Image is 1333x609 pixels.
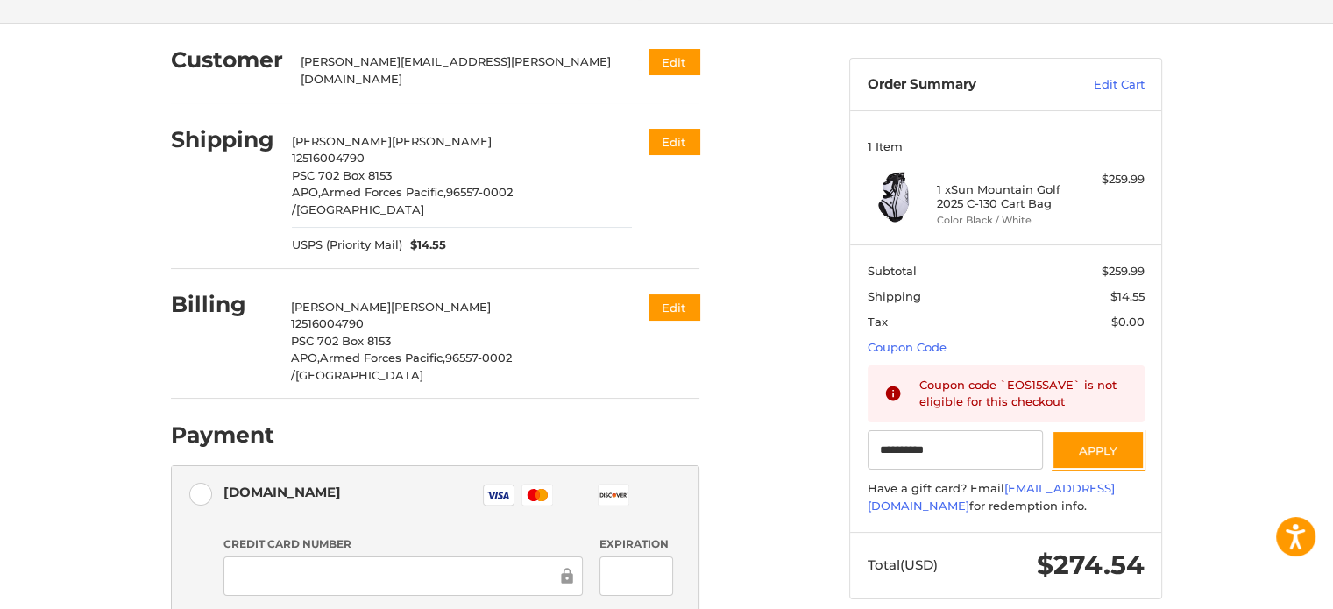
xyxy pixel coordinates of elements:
[392,134,492,148] span: [PERSON_NAME]
[868,430,1044,470] input: Gift Certificate or Coupon Code
[292,134,392,148] span: [PERSON_NAME]
[291,300,391,314] span: [PERSON_NAME]
[291,351,320,365] span: APO,
[292,185,513,216] span: 96557-0002 /
[292,237,402,254] span: USPS (Priority Mail)
[868,315,888,329] span: Tax
[171,46,283,74] h2: Customer
[599,536,672,552] label: Expiration
[649,49,699,74] button: Edit
[649,294,699,320] button: Edit
[223,536,583,552] label: Credit Card Number
[1052,430,1145,470] button: Apply
[649,129,699,154] button: Edit
[868,481,1115,513] a: [EMAIL_ADDRESS][DOMAIN_NAME]
[868,340,947,354] a: Coupon Code
[391,300,491,314] span: [PERSON_NAME]
[321,185,446,199] span: Armed Forces Pacific,
[919,377,1128,411] div: Coupon code `EOS15SAVE` is not eligible for this checkout
[320,351,445,365] span: Armed Forces Pacific,
[1037,549,1145,581] span: $274.54
[291,334,391,348] span: PSC 702 Box 8153
[296,202,424,216] span: [GEOGRAPHIC_DATA]
[868,139,1145,153] h3: 1 Item
[1110,289,1145,303] span: $14.55
[868,556,938,573] span: Total (USD)
[1075,171,1145,188] div: $259.99
[937,213,1071,228] li: Color Black / White
[868,289,921,303] span: Shipping
[301,53,615,88] div: [PERSON_NAME][EMAIL_ADDRESS][PERSON_NAME][DOMAIN_NAME]
[937,182,1071,211] h4: 1 x Sun Mountain Golf 2025 C-130 Cart Bag
[292,185,321,199] span: APO,
[292,168,392,182] span: PSC 702 Box 8153
[295,368,423,382] span: [GEOGRAPHIC_DATA]
[223,478,341,506] div: [DOMAIN_NAME]
[868,264,917,278] span: Subtotal
[402,237,447,254] span: $14.55
[868,480,1145,514] div: Have a gift card? Email for redemption info.
[171,126,274,153] h2: Shipping
[171,291,273,318] h2: Billing
[171,421,274,449] h2: Payment
[291,316,364,330] span: 12516004790
[292,151,365,165] span: 12516004790
[1111,315,1145,329] span: $0.00
[1056,76,1145,94] a: Edit Cart
[868,76,1056,94] h3: Order Summary
[1102,264,1145,278] span: $259.99
[291,351,512,382] span: 96557-0002 /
